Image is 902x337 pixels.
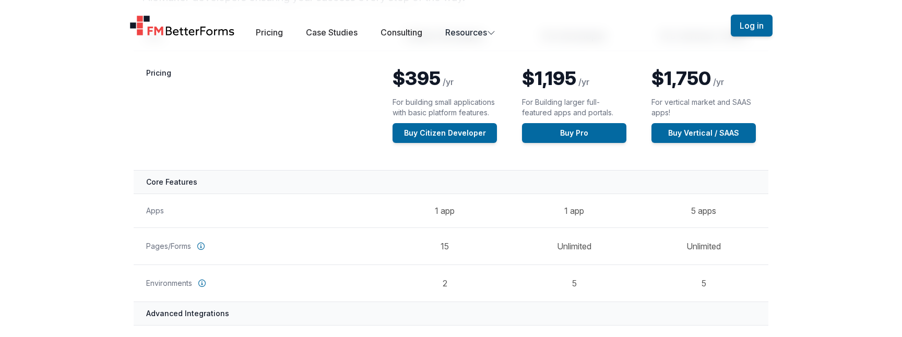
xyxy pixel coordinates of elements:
th: Environments [134,264,380,302]
a: Buy Pro [522,123,626,143]
td: Unlimited [509,227,639,264]
td: 2 [380,264,509,302]
span: /yr [713,77,724,87]
span: $1,195 [522,67,576,90]
td: 5 apps [639,194,768,227]
th: Core Features [134,170,768,194]
th: Pages/Forms [134,227,380,264]
span: $395 [393,67,441,90]
a: Consulting [381,27,422,38]
td: Unlimited [639,227,768,264]
span: /yr [578,77,589,87]
span: /yr [443,77,454,87]
a: Buy Citizen Developer [393,123,497,143]
a: Pricing [256,27,283,38]
a: Case Studies [306,27,358,38]
p: For building small applications with basic platform features. [393,97,497,118]
a: Home [129,15,235,36]
th: Pricing [134,51,380,171]
p: For Building larger full-featured apps and portals. [522,97,626,118]
nav: Global [117,13,785,39]
a: Buy Vertical / SAAS [651,123,756,143]
th: Advanced Integrations [134,302,768,325]
td: 5 [509,264,639,302]
button: Log in [731,15,773,37]
span: $1,750 [651,67,711,90]
td: 1 app [380,194,509,227]
td: 1 app [509,194,639,227]
button: Resources [445,26,495,39]
p: For vertical market and SAAS apps! [651,97,756,118]
td: 5 [639,264,768,302]
td: 15 [380,227,509,264]
th: Apps [134,194,380,227]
